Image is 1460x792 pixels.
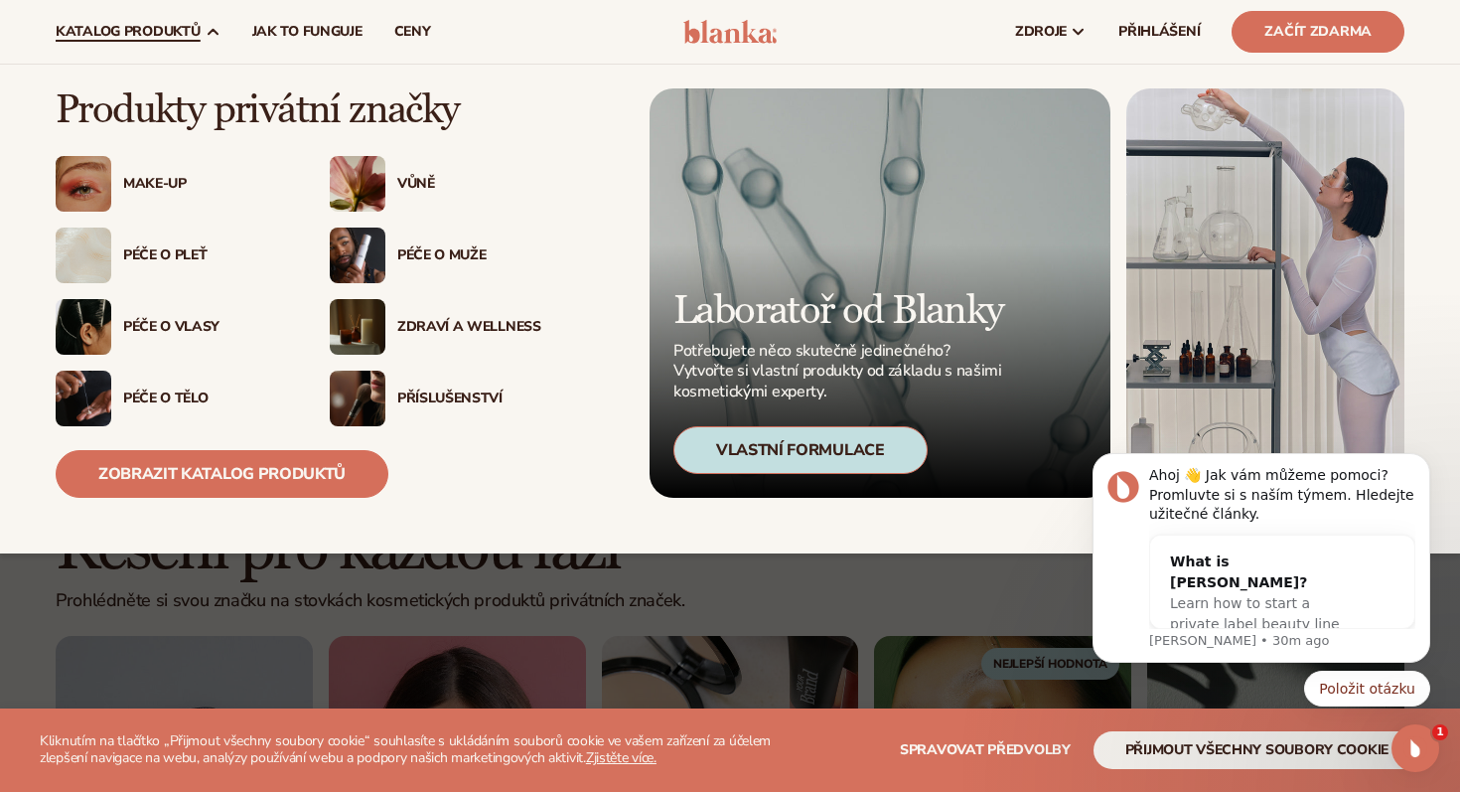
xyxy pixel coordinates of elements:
font: katalog produktů [56,22,201,41]
font: Péče o tělo [123,389,208,407]
a: Mikroskopické složení produktu. Laboratoř od Blanky Potřebujete něco skutečně jedinečného? Vytvoř... [650,88,1110,498]
a: Zjistěte více. [586,748,657,767]
img: Svíčky a vonné tyčinky na stole. [330,299,385,355]
a: Žena se štětcem na make-up. Příslušenství [330,371,564,426]
font: přijmout všechny soubory cookie [1125,740,1388,759]
font: Kliknutím na tlačítko „Přijmout všechny soubory cookie“ souhlasíte s ukládáním souborů cookie ve ... [40,731,771,767]
font: Produkty privátní značky [56,85,460,134]
img: Růžový kvetoucí květ. [330,156,385,212]
font: Zdraví a wellness [397,317,541,336]
font: zdroje [1015,22,1067,41]
font: Péče o muže [397,245,486,264]
font: Vůně [397,174,435,193]
a: Růžový kvetoucí květ. Vůně [330,156,564,212]
a: Muž držící lahvičku s hydratačním krémem. Péče o muže [330,228,564,283]
font: PŘIHLÁŠENÍ [1118,22,1200,41]
font: Laboratoř od Blanky [673,286,1004,335]
a: Žena s třpytivým očním make-upem. Make-up [56,156,290,212]
a: Ženské vlasy stažené sponkami. Péče o vlasy [56,299,290,355]
font: Spravovat předvolby [900,740,1071,759]
a: Začít zdarma [1232,11,1404,53]
img: Muž držící lahvičku s hydratačním krémem. [330,228,385,283]
img: Vzorek hydratačního krému. [56,228,111,283]
font: Začít zdarma [1264,22,1372,41]
font: Péče o pleť [123,245,207,264]
button: přijmout všechny soubory cookie [1094,731,1420,769]
img: Žena v laboratoři s vybavením. [1126,88,1404,498]
a: Mužská ruka nanáší hydratační krém. Péče o tělo [56,371,290,426]
img: logo [683,20,778,44]
a: Vzorek hydratačního krému. Péče o pleť [56,228,290,283]
font: Vlastní formulace [716,439,885,461]
font: Zobrazit katalog produktů [98,463,346,485]
font: Make-up [123,174,187,193]
font: Jak to funguje [252,22,363,41]
font: ceny [394,22,431,41]
iframe: Živý chat s interkomem [1391,724,1439,772]
iframe: Zpráva s oznámeními interkomu [1063,388,1460,738]
img: Mužská ruka nanáší hydratační krém. [56,371,111,426]
font: Příslušenství [397,389,503,407]
font: Potřebujete něco skutečně jedinečného? Vytvořte si vlastní produkty od základu s našimi kosmetick... [673,340,1002,403]
font: 1 [1436,725,1444,738]
img: Žena s třpytivým očním make-upem. [56,156,111,212]
font: Péče o vlasy [123,317,219,336]
img: Ženské vlasy stažené sponkami. [56,299,111,355]
img: Žena se štětcem na make-up. [330,371,385,426]
button: Spravovat předvolby [900,731,1071,769]
a: Zobrazit katalog produktů [56,450,388,498]
a: Svíčky a vonné tyčinky na stole. Zdraví a wellness [330,299,564,355]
